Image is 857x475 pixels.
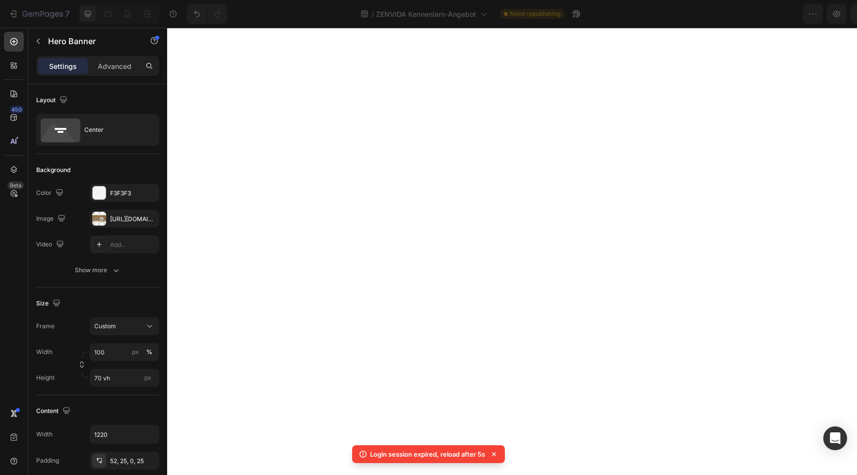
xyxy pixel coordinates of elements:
div: 52, 25, 0, 25 [110,457,157,466]
p: Settings [49,61,77,71]
iframe: Design area [167,28,857,475]
div: 450 [9,106,24,114]
div: Size [36,297,62,310]
label: Frame [36,322,55,331]
div: Publish [799,9,824,19]
div: Width [36,430,53,439]
button: Show more [36,261,159,279]
div: Undo/Redo [187,4,227,24]
div: Layout [36,94,69,107]
div: Color [36,186,65,200]
span: Save [763,10,779,18]
p: Login session expired, reload after 5s [370,449,485,459]
button: Custom [90,317,159,335]
div: % [146,348,152,356]
p: 7 [65,8,69,20]
span: ZENVIDA Kennenlern-Angebot [376,9,476,19]
label: Width [36,348,53,356]
button: % [129,346,141,358]
div: Beta [7,181,24,189]
p: Hero Banner [48,35,132,47]
span: Need republishing [510,9,560,18]
span: / [371,9,374,19]
label: Height [36,373,55,382]
input: px% [90,343,159,361]
div: Image [36,212,67,226]
div: Add... [110,240,157,249]
button: 7 [4,4,74,24]
div: Content [36,405,72,418]
input: px [90,369,159,387]
div: F3F3F3 [110,189,157,198]
p: Advanced [98,61,131,71]
span: Custom [94,322,116,331]
div: px [132,348,139,356]
div: Video [36,238,66,251]
div: Show more [75,265,121,275]
button: Publish [791,4,833,24]
div: Center [84,119,145,141]
div: Background [36,166,70,175]
button: px [143,346,155,358]
button: Save [754,4,787,24]
input: Auto [90,425,159,443]
div: [URL][DOMAIN_NAME] [110,215,157,224]
div: Open Intercom Messenger [823,426,847,450]
div: Padding [36,456,59,465]
span: px [144,374,151,381]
